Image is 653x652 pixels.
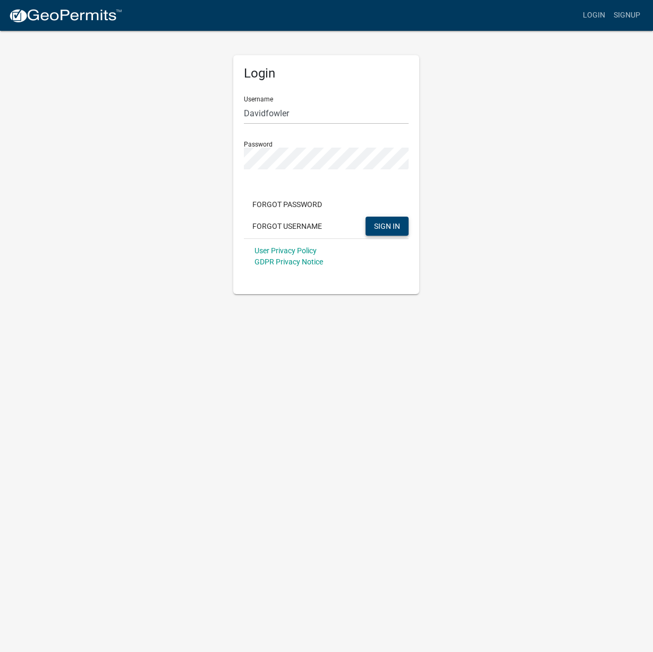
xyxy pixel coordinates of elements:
[609,5,644,25] a: Signup
[244,66,409,81] h5: Login
[255,246,317,255] a: User Privacy Policy
[579,5,609,25] a: Login
[244,195,330,214] button: Forgot Password
[374,221,400,230] span: SIGN IN
[255,258,323,266] a: GDPR Privacy Notice
[244,217,330,236] button: Forgot Username
[366,217,409,236] button: SIGN IN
